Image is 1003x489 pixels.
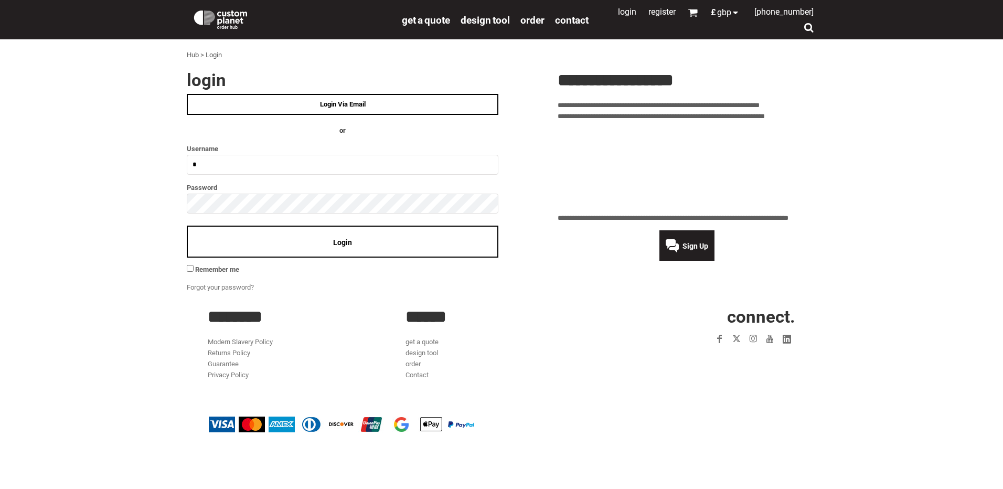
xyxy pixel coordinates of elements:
[206,50,222,61] div: Login
[711,8,717,17] span: £
[461,14,510,26] a: design tool
[269,417,295,432] img: American Express
[208,338,273,346] a: Modern Slavery Policy
[187,143,498,155] label: Username
[200,50,204,61] div: >
[682,242,708,250] span: Sign Up
[406,371,429,379] a: Contact
[648,7,676,17] a: Register
[717,8,731,17] span: GBP
[555,14,589,26] a: Contact
[187,265,194,272] input: Remember me
[418,417,444,432] img: Apple Pay
[406,360,421,368] a: order
[187,94,498,115] a: Login Via Email
[320,100,366,108] span: Login Via Email
[520,14,545,26] a: order
[208,349,250,357] a: Returns Policy
[298,417,325,432] img: Diners Club
[187,125,498,136] h4: OR
[192,8,249,29] img: Custom Planet
[239,417,265,432] img: Mastercard
[187,71,498,89] h2: Login
[406,349,438,357] a: design tool
[558,128,816,207] iframe: Customer reviews powered by Trustpilot
[187,182,498,194] label: Password
[618,7,636,17] a: Login
[208,360,239,368] a: Guarantee
[208,371,249,379] a: Privacy Policy
[187,3,397,34] a: Custom Planet
[388,417,414,432] img: Google Pay
[604,308,795,325] h2: CONNECT.
[448,421,474,428] img: PayPal
[754,7,814,17] span: [PHONE_NUMBER]
[328,417,355,432] img: Discover
[402,14,450,26] a: get a quote
[195,265,239,273] span: Remember me
[209,417,235,432] img: Visa
[333,238,352,247] span: Login
[358,417,385,432] img: China UnionPay
[187,51,199,59] a: Hub
[406,338,439,346] a: get a quote
[650,354,795,366] iframe: Customer reviews powered by Trustpilot
[187,283,254,291] a: Forgot your password?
